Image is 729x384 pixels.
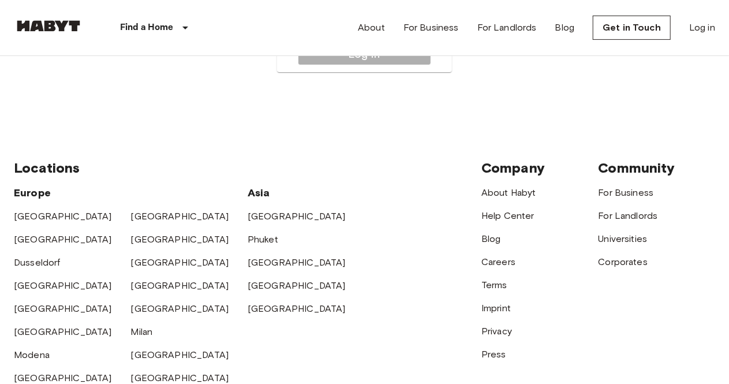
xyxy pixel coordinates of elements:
a: Terms [481,279,507,290]
span: Locations [14,159,80,176]
a: [GEOGRAPHIC_DATA] [248,211,346,222]
span: Company [481,159,545,176]
a: Privacy [481,326,512,337]
a: [GEOGRAPHIC_DATA] [14,280,112,291]
span: Asia [248,187,270,199]
a: Modena [14,349,50,360]
a: For Landlords [599,210,658,221]
a: [GEOGRAPHIC_DATA] [14,234,112,245]
a: [GEOGRAPHIC_DATA] [14,326,112,337]
a: [GEOGRAPHIC_DATA] [131,372,229,383]
a: [GEOGRAPHIC_DATA] [248,257,346,268]
p: Find a Home [120,21,174,35]
a: [GEOGRAPHIC_DATA] [14,372,112,383]
a: [GEOGRAPHIC_DATA] [131,349,229,360]
a: [GEOGRAPHIC_DATA] [131,211,229,222]
img: Habyt [14,20,83,32]
a: [GEOGRAPHIC_DATA] [248,303,346,314]
a: [GEOGRAPHIC_DATA] [131,257,229,268]
a: [GEOGRAPHIC_DATA] [131,234,229,245]
a: [GEOGRAPHIC_DATA] [248,280,346,291]
span: Europe [14,187,51,199]
a: For Business [403,21,459,35]
a: Dusseldorf [14,257,61,268]
a: Corporates [599,256,648,267]
a: [GEOGRAPHIC_DATA] [14,211,112,222]
a: About Habyt [481,187,536,198]
a: For Business [599,187,654,198]
a: Blog [555,21,575,35]
a: Imprint [481,303,511,314]
a: For Landlords [477,21,537,35]
a: Get in Touch [593,16,671,40]
a: Phuket [248,234,278,245]
a: Careers [481,256,515,267]
a: Blog [481,233,501,244]
a: Log in [689,21,715,35]
a: Help Center [481,210,534,221]
a: Milan [131,326,153,337]
a: [GEOGRAPHIC_DATA] [131,303,229,314]
a: [GEOGRAPHIC_DATA] [14,303,112,314]
a: Universities [599,233,648,244]
span: Community [599,159,675,176]
a: [GEOGRAPHIC_DATA] [131,280,229,291]
a: Press [481,349,506,360]
a: About [358,21,385,35]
